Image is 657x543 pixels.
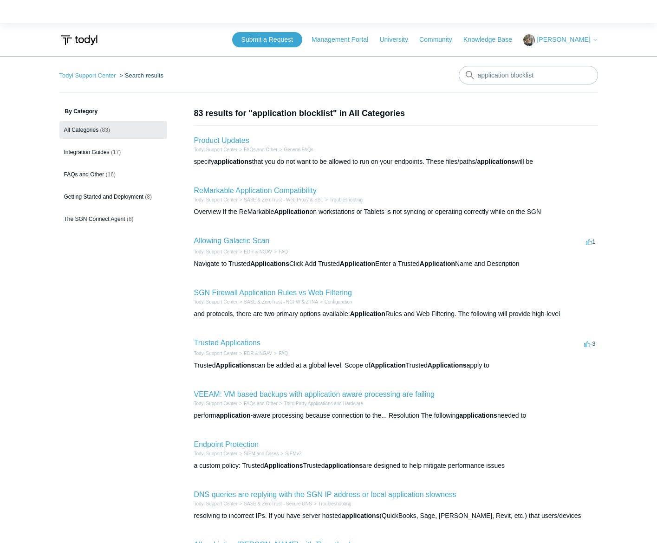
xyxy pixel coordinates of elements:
span: 1 [586,238,595,245]
a: SIEM and Cases [244,451,279,456]
a: Todyl Support Center [194,501,238,506]
em: applications [214,158,252,165]
a: Configuration [325,299,352,304]
div: perform -aware processing because connection to the... Resolution The following needed to [194,411,598,420]
a: Todyl Support Center [194,147,238,152]
a: Submit a Request [232,32,302,47]
a: Todyl Support Center [194,351,238,356]
span: [PERSON_NAME] [537,36,590,43]
a: Management Portal [312,35,377,45]
li: General FAQs [278,146,313,153]
em: application [216,412,251,419]
a: EDR & NGAV [244,351,272,356]
li: Todyl Support Center [194,248,238,255]
div: Navigate to Trusted Click Add Trusted Enter a Trusted Name and Description [194,259,598,269]
li: Search results [117,72,163,79]
em: Application [420,260,455,267]
span: FAQs and Other [64,171,104,178]
em: Applications [215,362,254,369]
a: FAQs and Other [244,401,277,406]
a: University [379,35,417,45]
a: ReMarkable Application Compatibility [194,187,317,194]
em: Application [274,208,309,215]
span: (8) [127,216,134,222]
li: Todyl Support Center [194,350,238,357]
span: Getting Started and Deployment [64,194,143,200]
div: specify that you do not want to be allowed to run on your endpoints. These files/paths/ will be [194,157,598,167]
li: Todyl Support Center [194,196,238,203]
em: Applications [264,462,303,469]
li: SIEMv2 [279,450,301,457]
input: Search [459,66,598,84]
a: Trusted Applications [194,339,260,347]
li: SASE & ZeroTrust - NGFW & ZTNA [237,298,318,305]
a: Endpoint Protection [194,440,259,448]
em: Applications [428,362,467,369]
span: (8) [145,194,152,200]
a: EDR & NGAV [244,249,272,254]
div: and protocols, there are two primary options available: Rules and Web Filtering. The following wi... [194,309,598,319]
div: a custom policy: Trusted Trusted are designed to help mitigate performance issues [194,461,598,471]
span: -3 [584,340,596,347]
h3: By Category [59,107,167,116]
a: Community [419,35,462,45]
a: VEEAM: VM based backups with application aware processing are failing [194,390,435,398]
li: Todyl Support Center [194,450,238,457]
li: Todyl Support Center [194,500,238,507]
em: Application [350,310,385,317]
a: Todyl Support Center [194,401,238,406]
li: SIEM and Cases [237,450,279,457]
li: Todyl Support Center [194,146,238,153]
a: FAQ [279,351,288,356]
a: Third Party Applications and Hardware [284,401,363,406]
li: EDR & NGAV [237,248,272,255]
li: Third Party Applications and Hardware [278,400,363,407]
a: SASE & ZeroTrust - Secure DNS [244,501,312,506]
a: FAQ [279,249,288,254]
span: The SGN Connect Agent [64,216,125,222]
li: SASE & ZeroTrust - Secure DNS [237,500,312,507]
a: Troubleshooting [330,197,363,202]
a: Product Updates [194,136,249,144]
a: FAQs and Other (16) [59,166,167,183]
div: Overview If the ReMarkable on workstations or Tablets is not syncing or operating correctly while... [194,207,598,217]
h1: 83 results for "application blocklist" in All Categories [194,107,598,120]
a: All Categories (83) [59,121,167,139]
li: Todyl Support Center [194,400,238,407]
span: (83) [100,127,110,133]
li: Configuration [318,298,352,305]
a: Integration Guides (17) [59,143,167,161]
button: [PERSON_NAME] [523,34,598,46]
span: (16) [106,171,116,178]
li: EDR & NGAV [237,350,272,357]
a: Troubleshooting [318,501,351,506]
li: FAQs and Other [237,400,277,407]
div: resolving to incorrect IPs. If you have server hosted (QuickBooks, Sage, [PERSON_NAME], Revit, et... [194,511,598,521]
span: Integration Guides [64,149,110,155]
em: applications [325,462,363,469]
a: Todyl Support Center [194,197,238,202]
a: SASE & ZeroTrust - Web Proxy & SSL [244,197,323,202]
a: Todyl Support Center [194,451,238,456]
li: Troubleshooting [323,196,363,203]
em: applications [342,512,380,519]
em: Applications [250,260,289,267]
li: Todyl Support Center [194,298,238,305]
em: Application [340,260,375,267]
em: applications [459,412,497,419]
li: FAQ [272,350,288,357]
a: SASE & ZeroTrust - NGFW & ZTNA [244,299,318,304]
a: The SGN Connect Agent (8) [59,210,167,228]
em: applications [477,158,515,165]
a: Allowing Galactic Scan [194,237,270,245]
a: Todyl Support Center [194,299,238,304]
li: Troubleshooting [312,500,351,507]
span: (17) [111,149,121,155]
span: All Categories [64,127,99,133]
div: Trusted can be added at a global level. Scope of Trusted apply to [194,361,598,370]
a: General FAQs [284,147,313,152]
a: DNS queries are replying with the SGN IP address or local application slowness [194,491,456,498]
a: Todyl Support Center [194,249,238,254]
a: Knowledge Base [463,35,521,45]
li: FAQs and Other [237,146,277,153]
